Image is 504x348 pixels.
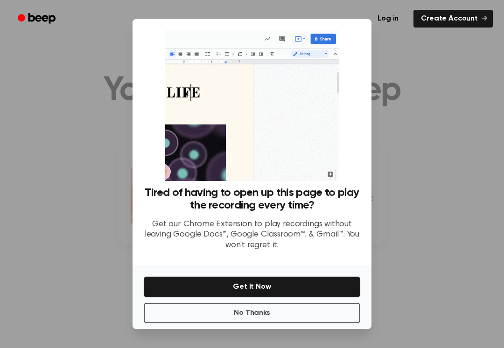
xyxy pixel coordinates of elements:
[368,8,408,29] a: Log in
[413,10,493,28] a: Create Account
[165,30,338,181] img: Beep extension in action
[11,10,64,28] a: Beep
[144,277,360,297] button: Get It Now
[144,303,360,323] button: No Thanks
[144,187,360,212] h3: Tired of having to open up this page to play the recording every time?
[144,219,360,251] p: Get our Chrome Extension to play recordings without leaving Google Docs™, Google Classroom™, & Gm...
